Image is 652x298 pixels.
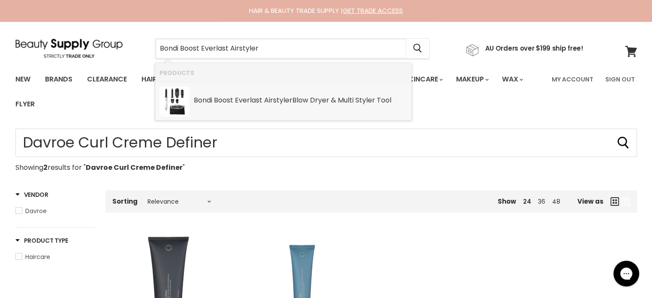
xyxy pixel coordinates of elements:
[81,70,133,88] a: Clearance
[15,129,637,157] input: Search
[9,95,41,113] a: Flyer
[155,63,412,82] li: Products
[15,252,95,262] a: Haircare
[43,163,48,172] strong: 2
[9,70,37,88] a: New
[155,38,430,59] form: Product
[523,197,531,206] a: 24
[450,70,494,88] a: Makeup
[25,207,47,215] span: Davroe
[194,96,407,105] div: Blow Dryer & Multi Styler Tool
[15,206,95,216] a: Davroe
[577,198,604,205] span: View as
[547,70,598,88] a: My Account
[496,70,528,88] a: Wax
[15,190,48,199] h3: Vendor
[538,197,545,206] a: 36
[214,95,233,105] b: Boost
[343,6,403,15] a: GET TRADE ACCESS
[25,253,50,261] span: Haircare
[39,70,79,88] a: Brands
[156,39,406,58] input: Search
[264,95,292,105] b: Airstyler
[5,6,648,15] div: HAIR & BEAUTY TRADE SUPPLY |
[398,70,448,88] a: Skincare
[498,197,516,206] span: Show
[552,197,560,206] a: 48
[600,70,640,88] a: Sign Out
[235,95,262,105] b: Everlast
[159,87,189,117] img: BB_2024_EverlastAirstyler_Ppg_01_1080x_c3724edd-7d52-4767-9ef8-a60f26f47a8f.webp
[9,67,547,117] ul: Main menu
[616,136,630,150] button: Search
[15,236,69,245] h3: Product Type
[609,258,643,289] iframe: Gorgias live chat messenger
[135,70,185,88] a: Haircare
[5,67,648,117] nav: Main
[15,164,637,172] p: Showing results for " "
[406,39,429,58] button: Search
[86,163,183,172] strong: Davroe Curl Creme Definer
[155,82,412,120] li: Products: Bondi Boost Everlast Airstyler Blow Dryer & Multi Styler Tool
[15,129,637,157] form: Product
[112,198,138,205] label: Sorting
[194,95,212,105] b: Bondi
